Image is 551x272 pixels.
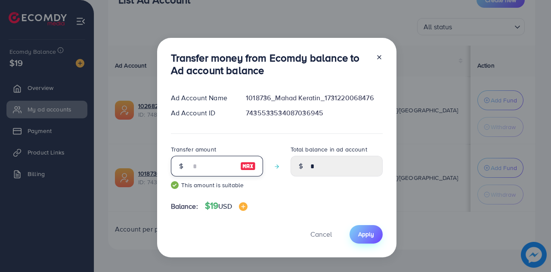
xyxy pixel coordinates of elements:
div: 1018736_Mahad Keratin_1731220068476 [239,93,389,103]
img: guide [171,181,179,189]
button: Apply [350,225,383,244]
button: Cancel [300,225,343,244]
span: Apply [358,230,374,238]
h4: $19 [205,201,248,211]
div: 7435533534087036945 [239,108,389,118]
h3: Transfer money from Ecomdy balance to Ad account balance [171,52,369,77]
img: image [239,202,248,211]
span: USD [218,201,232,211]
img: image [240,161,256,171]
div: Ad Account ID [164,108,239,118]
div: Ad Account Name [164,93,239,103]
label: Transfer amount [171,145,216,154]
small: This amount is suitable [171,181,263,189]
span: Balance: [171,201,198,211]
label: Total balance in ad account [291,145,367,154]
span: Cancel [310,229,332,239]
